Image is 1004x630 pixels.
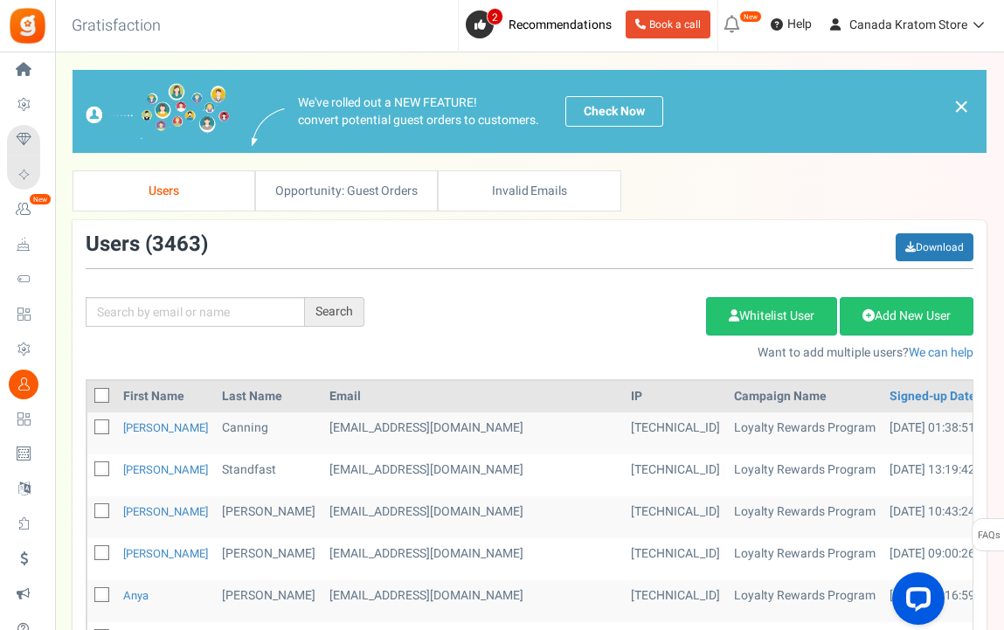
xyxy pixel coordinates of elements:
[123,587,149,604] a: Anya
[215,496,322,538] td: [PERSON_NAME]
[29,193,52,205] em: New
[73,170,255,211] a: Users
[727,454,883,496] td: Loyalty Rewards Program
[624,454,727,496] td: [TECHNICAL_ID]
[7,195,47,225] a: New
[840,297,973,336] a: Add New User
[466,10,619,38] a: 2 Recommendations
[86,233,208,256] h3: Users ( )
[624,496,727,538] td: [TECHNICAL_ID]
[727,538,883,580] td: Loyalty Rewards Program
[322,454,624,496] td: customer
[727,381,883,412] th: Campaign Name
[123,545,208,562] a: [PERSON_NAME]
[215,412,322,454] td: Canning
[322,412,624,454] td: customer
[152,229,201,260] span: 3463
[624,580,727,622] td: [TECHNICAL_ID]
[896,233,973,261] a: Download
[727,412,883,454] td: Loyalty Rewards Program
[322,538,624,580] td: customer
[86,83,230,140] img: images
[52,9,180,44] h3: Gratisfaction
[123,503,208,520] a: [PERSON_NAME]
[215,538,322,580] td: [PERSON_NAME]
[391,344,973,362] p: Want to add multiple users?
[116,381,215,412] th: First Name
[298,94,539,129] p: We've rolled out a NEW FEATURE! convert potential guest orders to customers.
[890,388,976,405] a: Signed-up Date
[255,170,438,211] a: Opportunity: Guest Orders
[215,454,322,496] td: Standfast
[322,580,624,622] td: customer
[727,580,883,622] td: Loyalty Rewards Program
[624,412,727,454] td: [TECHNICAL_ID]
[783,16,812,33] span: Help
[509,16,612,34] span: Recommendations
[739,10,762,23] em: New
[626,10,710,38] a: Book a call
[953,96,969,117] a: ×
[305,297,364,327] div: Search
[322,381,624,412] th: Email
[764,10,819,38] a: Help
[909,343,973,362] a: We can help
[624,381,727,412] th: IP
[252,108,285,146] img: images
[215,381,322,412] th: Last Name
[727,496,883,538] td: Loyalty Rewards Program
[706,297,837,336] a: Whitelist User
[123,419,208,436] a: [PERSON_NAME]
[123,461,208,478] a: [PERSON_NAME]
[487,8,503,25] span: 2
[849,16,967,34] span: Canada Kratom Store
[977,519,1001,552] span: FAQs
[438,170,620,211] a: Invalid Emails
[322,496,624,538] td: customer
[86,297,305,327] input: Search by email or name
[8,6,47,45] img: Gratisfaction
[624,538,727,580] td: [TECHNICAL_ID]
[565,96,663,127] a: Check Now
[215,580,322,622] td: [PERSON_NAME]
